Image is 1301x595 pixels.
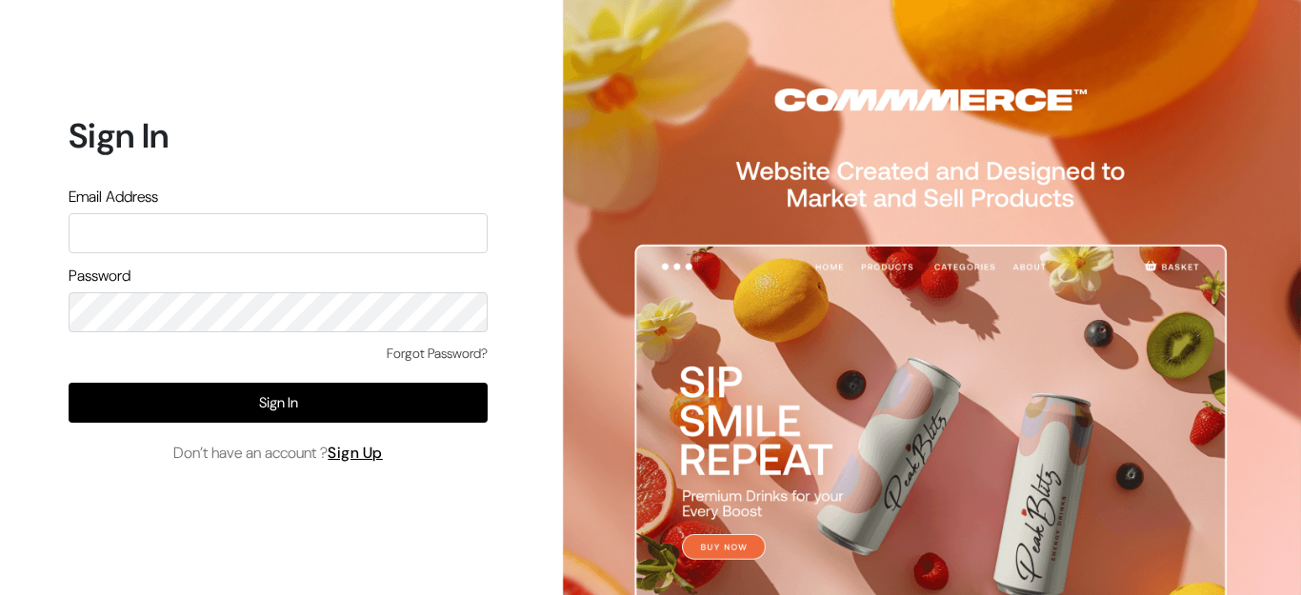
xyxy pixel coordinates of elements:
[69,186,158,208] label: Email Address
[69,383,488,423] button: Sign In
[173,442,383,465] span: Don’t have an account ?
[69,265,130,288] label: Password
[328,443,383,463] a: Sign Up
[387,344,488,364] a: Forgot Password?
[69,115,488,156] h1: Sign In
